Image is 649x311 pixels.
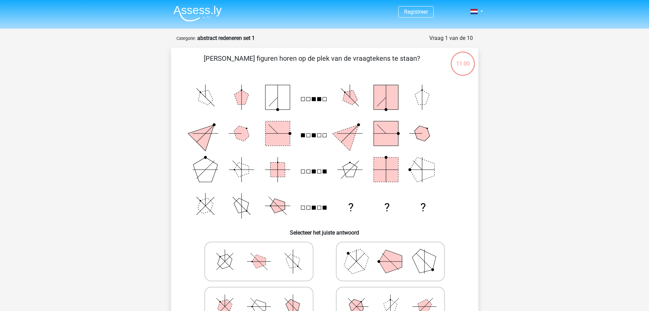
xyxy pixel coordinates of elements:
text: ? [384,201,389,214]
div: Vraag 1 van de 10 [429,34,473,42]
h6: Selecteer het juiste antwoord [182,224,467,236]
img: Assessly [173,5,222,22]
text: ? [420,201,426,214]
text: ? [348,201,353,214]
strong: abstract redeneren set 1 [197,35,255,41]
a: Registreer [404,9,428,15]
p: [PERSON_NAME] figuren horen op de plek van de vraagtekens te staan? [182,53,442,74]
div: 11:00 [450,51,476,68]
small: Categorie: [176,36,196,41]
